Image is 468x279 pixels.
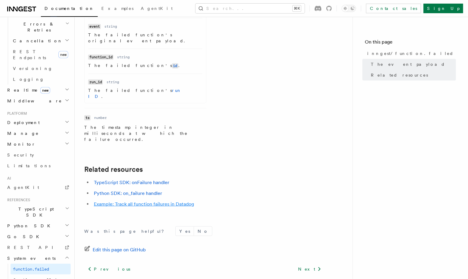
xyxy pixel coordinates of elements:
[5,130,39,136] span: Manage
[11,38,63,44] span: Cancellation
[365,38,456,48] h4: On this page
[11,264,71,274] a: function.failed
[141,6,173,11] span: AgentKit
[84,264,134,274] a: Previous
[5,111,27,116] span: Platform
[7,185,39,190] span: AgentKit
[88,62,202,69] p: The failed function's .
[5,253,71,264] button: System events
[5,220,71,231] button: Python SDK
[11,35,71,46] button: Cancellation
[94,201,194,207] a: Example: Track all function failures in Datadog
[84,124,206,142] p: The timestamp integer in milliseconds at which the failure occurred.
[13,267,49,271] span: function.failed
[11,46,71,63] a: REST Endpointsnew
[5,139,71,150] button: Monitor
[5,234,43,240] span: Go SDK
[367,50,454,56] span: inngest/function.failed
[5,128,71,139] button: Manage
[365,48,456,59] a: inngest/function.failed
[11,74,71,85] a: Logging
[5,117,71,128] button: Deployment
[196,4,305,13] button: Search...⌘K
[84,115,91,120] code: ts
[5,242,71,253] a: REST API
[194,227,212,236] button: No
[7,245,58,250] span: REST API
[5,85,71,96] button: Realtimenew
[41,2,98,17] a: Documentation
[5,206,65,218] span: TypeScript SDK
[5,120,40,126] span: Deployment
[13,77,44,82] span: Logging
[5,87,50,93] span: Realtime
[5,98,62,104] span: Middleware
[368,70,456,80] a: Related resources
[104,24,117,29] dd: string
[45,6,94,11] span: Documentation
[84,246,146,254] a: Edit this page on GitHub
[11,21,65,33] span: Errors & Retries
[84,165,143,174] a: Related resources
[13,49,46,60] span: REST Endpoints
[13,66,53,71] span: Versioning
[293,5,301,11] kbd: ⌘K
[11,19,71,35] button: Errors & Retries
[88,55,113,60] code: function_id
[5,204,71,220] button: TypeScript SDK
[5,176,11,181] span: AI
[371,61,445,67] span: The event payload
[5,96,71,106] button: Middleware
[117,55,130,59] dd: string
[5,255,56,261] span: System events
[176,227,194,236] button: Yes
[5,198,30,202] span: References
[5,223,54,229] span: Python SDK
[94,190,162,196] a: Python SDK: on_failure handler
[88,32,202,44] p: The failed function's original event payload.
[5,182,71,193] a: AgentKit
[40,87,50,94] span: new
[94,180,169,185] a: TypeScript SDK: onFailure handler
[368,59,456,70] a: The event payload
[7,153,34,157] span: Security
[5,150,71,160] a: Security
[172,63,178,68] code: id
[58,51,68,58] span: new
[137,2,176,16] a: AgentKit
[5,141,35,147] span: Monitor
[106,80,119,84] dd: string
[88,80,103,85] code: run_id
[342,5,356,12] button: Toggle dark mode
[98,2,137,16] a: Examples
[94,115,107,120] dd: number
[101,6,134,11] span: Examples
[423,4,463,13] a: Sign Up
[7,163,51,168] span: Limitations
[88,87,202,99] p: The failed function's .
[88,24,101,29] code: event
[366,4,421,13] a: Contact sales
[93,246,146,254] span: Edit this page on GitHub
[5,231,71,242] button: Go SDK
[371,72,428,78] span: Related resources
[5,160,71,171] a: Limitations
[294,264,325,274] a: Next
[84,228,168,234] p: Was this page helpful?
[172,63,178,68] a: id
[11,63,71,74] a: Versioning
